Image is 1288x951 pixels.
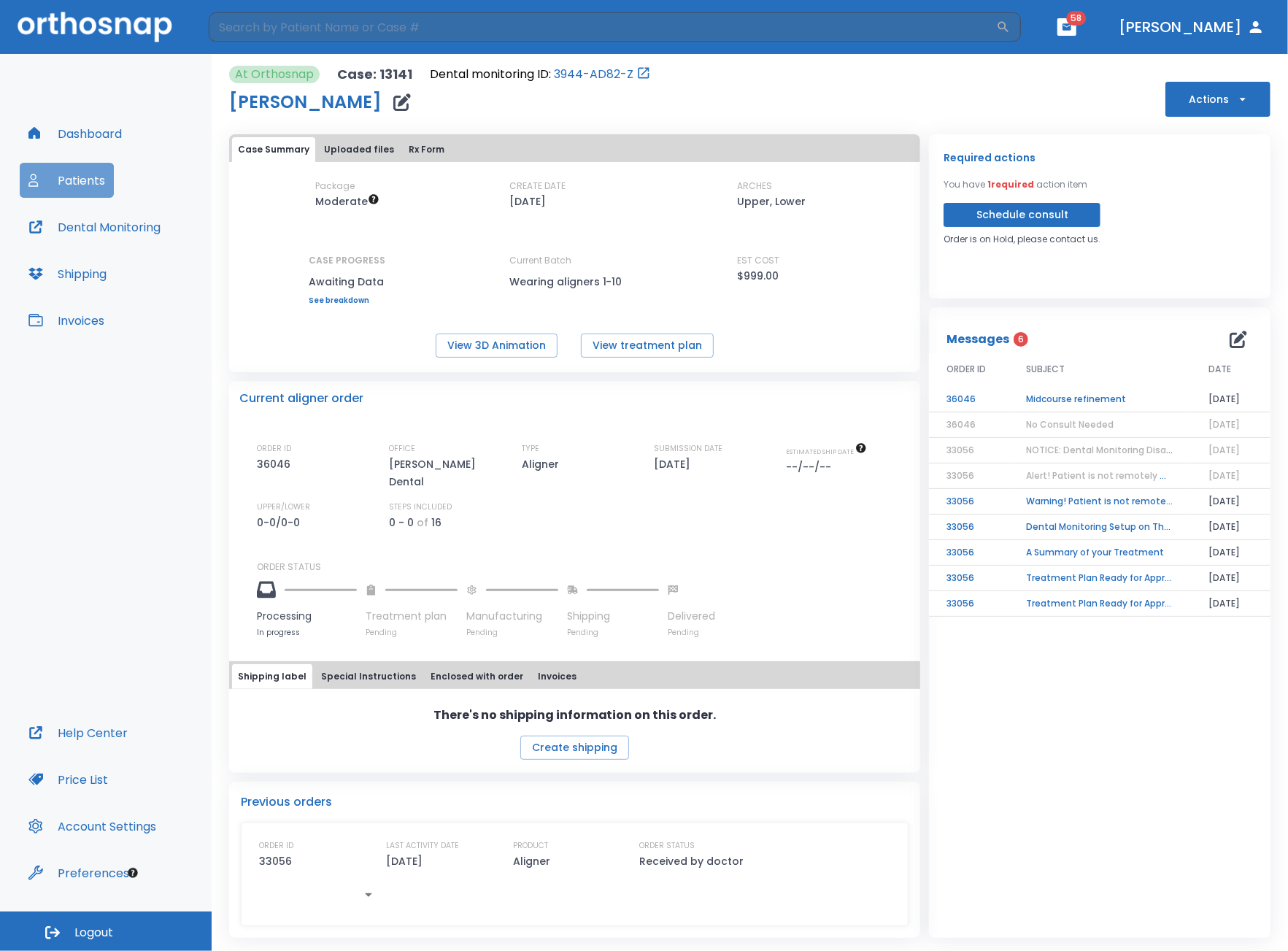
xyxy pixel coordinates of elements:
[430,66,551,83] p: Dental monitoring ID:
[737,254,779,267] p: EST COST
[389,501,452,514] p: STEPS INCLUDED
[20,116,131,151] button: Dashboard
[417,514,428,531] p: of
[946,363,986,376] span: ORDER ID
[567,609,659,624] p: Shipping
[654,442,722,455] p: SUBMISSION DATE
[232,664,312,689] button: Shipping label
[639,839,695,852] p: ORDER STATUS
[386,852,423,870] p: [DATE]
[315,664,422,689] button: Special Instructions
[987,178,1034,190] span: 1 required
[1208,444,1240,456] span: [DATE]
[20,715,136,750] a: Help Center
[929,566,1009,591] td: 33056
[639,852,744,870] p: Received by doctor
[1191,489,1270,515] td: [DATE]
[1026,418,1114,431] span: No Consult Needed
[1208,363,1231,376] span: DATE
[522,442,539,455] p: TYPE
[1208,418,1240,431] span: [DATE]
[509,180,566,193] p: CREATE DATE
[1026,444,1275,456] span: NOTICE: Dental Monitoring Disabled for [PERSON_NAME]
[20,762,117,797] button: Price List
[1009,489,1191,515] td: Warning! Patient is not remotely monitored
[430,66,651,83] div: Open patient in dental monitoring portal
[946,331,1009,348] p: Messages
[241,793,909,811] p: Previous orders
[944,178,1087,191] p: You have action item
[466,609,558,624] p: Manufacturing
[257,609,357,624] p: Processing
[74,925,113,941] span: Logout
[425,664,529,689] button: Enclosed with order
[946,444,974,456] span: 33056
[946,418,976,431] span: 36046
[18,12,172,42] img: Orthosnap
[389,442,415,455] p: OFFICE
[315,194,379,209] span: Up to 20 Steps (40 aligners)
[944,233,1100,246] p: Order is on Hold, please contact us.
[20,209,169,245] button: Dental Monitoring
[532,664,582,689] button: Invoices
[20,855,138,890] button: Preferences
[929,540,1009,566] td: 33056
[20,303,113,338] button: Invoices
[466,627,558,638] p: Pending
[309,296,385,305] a: See breakdown
[1009,540,1191,566] td: A Summary of your Treatment
[944,203,1100,227] button: Schedule consult
[520,736,629,760] button: Create shipping
[1191,515,1270,540] td: [DATE]
[239,390,363,407] p: Current aligner order
[522,455,564,473] p: Aligner
[581,334,714,358] button: View treatment plan
[389,455,513,490] p: [PERSON_NAME] Dental
[513,852,550,870] p: Aligner
[20,809,165,844] a: Account Settings
[309,254,385,267] p: CASE PROGRESS
[366,627,458,638] p: Pending
[737,267,779,285] p: $999.00
[257,514,305,531] p: 0-0/0-0
[513,839,548,852] p: PRODUCT
[315,180,355,193] p: Package
[20,256,115,291] button: Shipping
[929,489,1009,515] td: 33056
[1026,469,1208,482] span: Alert! Patient is not remotely monitored
[567,627,659,638] p: Pending
[389,514,414,531] p: 0 - 0
[209,12,996,42] input: Search by Patient Name or Case #
[929,515,1009,540] td: 33056
[232,137,917,162] div: tabs
[257,455,296,473] p: 36046
[554,66,633,83] a: 3944-AD82-Z
[259,839,293,852] p: ORDER ID
[257,627,357,638] p: In progress
[944,149,1036,166] p: Required actions
[431,514,441,531] p: 16
[1191,540,1270,566] td: [DATE]
[1191,591,1270,617] td: [DATE]
[126,866,139,879] div: Tooltip anchor
[1009,387,1191,412] td: Midcourse refinement
[786,458,836,476] p: --/--/--
[786,447,867,456] span: The date will be available after approving treatment plan
[20,163,114,198] button: Patients
[318,137,400,162] button: Uploaded files
[509,193,546,210] p: [DATE]
[232,137,315,162] button: Case Summary
[259,852,292,870] p: 33056
[1191,387,1270,412] td: [DATE]
[737,180,772,193] p: ARCHES
[1208,469,1240,482] span: [DATE]
[1009,515,1191,540] td: Dental Monitoring Setup on The Delivery Day
[433,706,717,724] p: There's no shipping information on this order.
[1113,14,1270,40] button: [PERSON_NAME]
